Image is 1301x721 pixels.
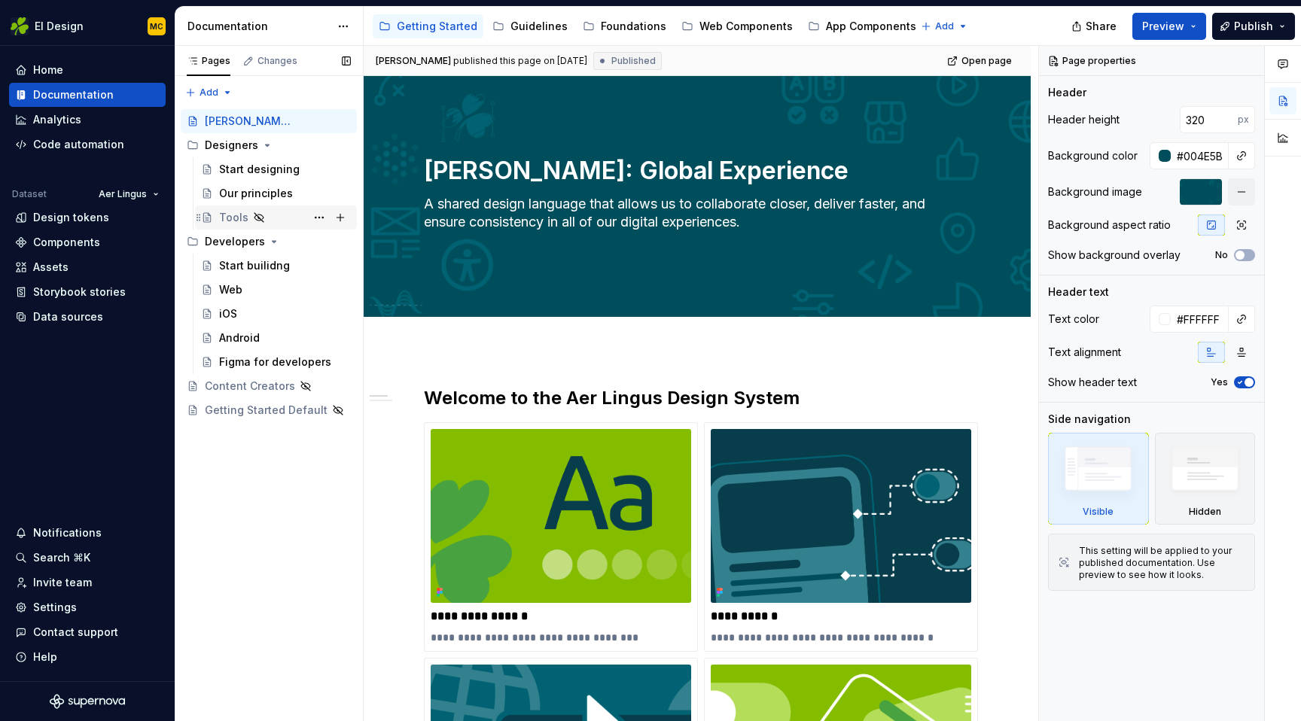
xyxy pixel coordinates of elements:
[9,521,166,545] button: Notifications
[9,570,166,595] a: Invite team
[195,181,357,205] a: Our principles
[1238,114,1249,126] p: px
[9,255,166,279] a: Assets
[33,625,118,640] div: Contact support
[195,157,357,181] a: Start designing
[12,188,47,200] div: Dataset
[421,192,967,252] textarea: A shared design language that allows us to collaborate closer, deliver faster, and ensure consist...
[9,546,166,570] button: Search ⌘K
[181,82,237,103] button: Add
[376,55,451,67] span: [PERSON_NAME]
[699,19,793,34] div: Web Components
[802,14,922,38] a: App Components
[1155,433,1256,525] div: Hidden
[577,14,672,38] a: Foundations
[33,600,77,615] div: Settings
[1215,249,1228,261] label: No
[1048,148,1138,163] div: Background color
[1212,13,1295,40] button: Publish
[99,188,147,200] span: Aer Lingus
[219,330,260,345] div: Android
[9,230,166,254] a: Components
[195,278,357,302] a: Web
[50,694,125,709] svg: Supernova Logo
[257,55,297,67] div: Changes
[33,210,109,225] div: Design tokens
[187,19,330,34] div: Documentation
[1048,248,1181,263] div: Show background overlay
[1048,412,1131,427] div: Side navigation
[1048,284,1109,300] div: Header text
[181,109,357,133] a: [PERSON_NAME]: Global Experience Language
[181,133,357,157] div: Designers
[1048,85,1086,100] div: Header
[205,403,328,418] div: Getting Started Default
[195,302,357,326] a: iOS
[424,386,970,410] h2: Welcome to the Aer Lingus Design System
[943,50,1019,71] a: Open page
[1048,184,1142,199] div: Background image
[195,350,357,374] a: Figma for developers
[1211,376,1228,388] label: Yes
[373,11,913,41] div: Page tree
[601,19,666,34] div: Foundations
[711,429,971,603] img: 37e4af7d-406d-4960-9125-f3bfd883d60c.png
[1142,19,1184,34] span: Preview
[187,55,230,67] div: Pages
[219,282,242,297] div: Web
[1132,13,1206,40] button: Preview
[33,550,90,565] div: Search ⌘K
[1048,375,1137,390] div: Show header text
[9,595,166,619] a: Settings
[961,55,1012,67] span: Open page
[33,87,114,102] div: Documentation
[1189,506,1221,518] div: Hidden
[33,260,69,275] div: Assets
[1234,19,1273,34] span: Publish
[9,132,166,157] a: Code automation
[675,14,799,38] a: Web Components
[935,20,954,32] span: Add
[510,19,568,34] div: Guidelines
[1048,312,1099,327] div: Text color
[181,374,357,398] a: Content Creators
[9,205,166,230] a: Design tokens
[1079,545,1245,581] div: This setting will be applied to your published documentation. Use preview to see how it looks.
[373,14,483,38] a: Getting Started
[219,210,248,225] div: Tools
[1083,506,1114,518] div: Visible
[181,398,357,422] a: Getting Started Default
[1048,345,1121,360] div: Text alignment
[205,138,258,153] div: Designers
[9,83,166,107] a: Documentation
[1048,112,1120,127] div: Header height
[181,230,357,254] div: Developers
[195,205,357,230] a: Tools
[33,575,92,590] div: Invite team
[219,258,290,273] div: Start builidng
[219,354,331,370] div: Figma for developers
[33,62,63,78] div: Home
[200,87,218,99] span: Add
[1048,218,1171,233] div: Background aspect ratio
[219,162,300,177] div: Start designing
[1171,142,1229,169] input: Auto
[611,55,656,67] span: Published
[916,16,973,37] button: Add
[431,429,691,603] img: dcf8f080-e315-4b25-958a-02db5632f2bf.png
[35,19,84,34] div: EI Design
[11,17,29,35] img: 56b5df98-d96d-4d7e-807c-0afdf3bdaefa.png
[150,20,163,32] div: MC
[205,379,295,394] div: Content Creators
[219,186,293,201] div: Our principles
[9,620,166,644] button: Contact support
[205,234,265,249] div: Developers
[92,184,166,205] button: Aer Lingus
[205,114,291,129] div: [PERSON_NAME]: Global Experience Language
[219,306,237,321] div: iOS
[9,645,166,669] button: Help
[33,112,81,127] div: Analytics
[33,650,57,665] div: Help
[33,284,126,300] div: Storybook stories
